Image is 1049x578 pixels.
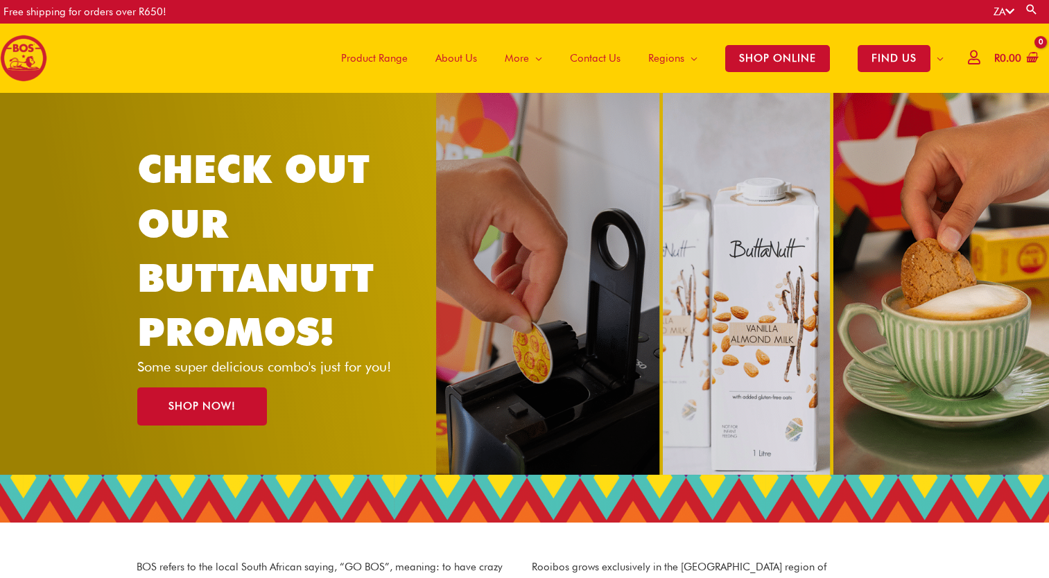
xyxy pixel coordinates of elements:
[711,24,844,93] a: SHOP ONLINE
[991,43,1039,74] a: View Shopping Cart, empty
[570,37,621,79] span: Contact Us
[317,24,957,93] nav: Site Navigation
[341,37,408,79] span: Product Range
[137,360,415,374] p: Some super delicious combo's just for you!
[435,37,477,79] span: About Us
[994,6,1014,18] a: ZA
[994,52,1000,64] span: R
[994,52,1021,64] bdi: 0.00
[137,146,374,355] a: CHECK OUT OUR BUTTANUTT PROMOS!
[137,387,267,426] a: SHOP NOW!
[1025,3,1039,16] a: Search button
[634,24,711,93] a: Regions
[327,24,422,93] a: Product Range
[168,401,236,412] span: SHOP NOW!
[725,45,830,72] span: SHOP ONLINE
[422,24,491,93] a: About Us
[858,45,930,72] span: FIND US
[505,37,529,79] span: More
[556,24,634,93] a: Contact Us
[648,37,684,79] span: Regions
[491,24,556,93] a: More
